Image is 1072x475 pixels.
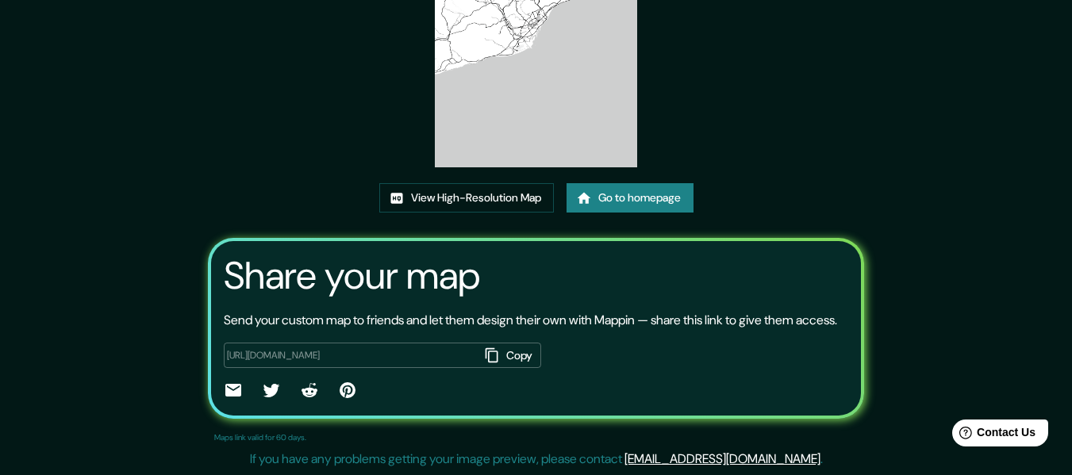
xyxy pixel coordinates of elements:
p: If you have any problems getting your image preview, please contact . [250,450,823,469]
p: Send your custom map to friends and let them design their own with Mappin — share this link to gi... [224,311,837,330]
button: Copy [479,343,541,369]
iframe: Help widget launcher [931,413,1055,458]
p: Maps link valid for 60 days. [214,431,306,443]
a: Go to homepage [567,183,694,213]
a: View High-Resolution Map [379,183,554,213]
a: [EMAIL_ADDRESS][DOMAIN_NAME] [624,450,820,467]
h3: Share your map [224,254,480,298]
